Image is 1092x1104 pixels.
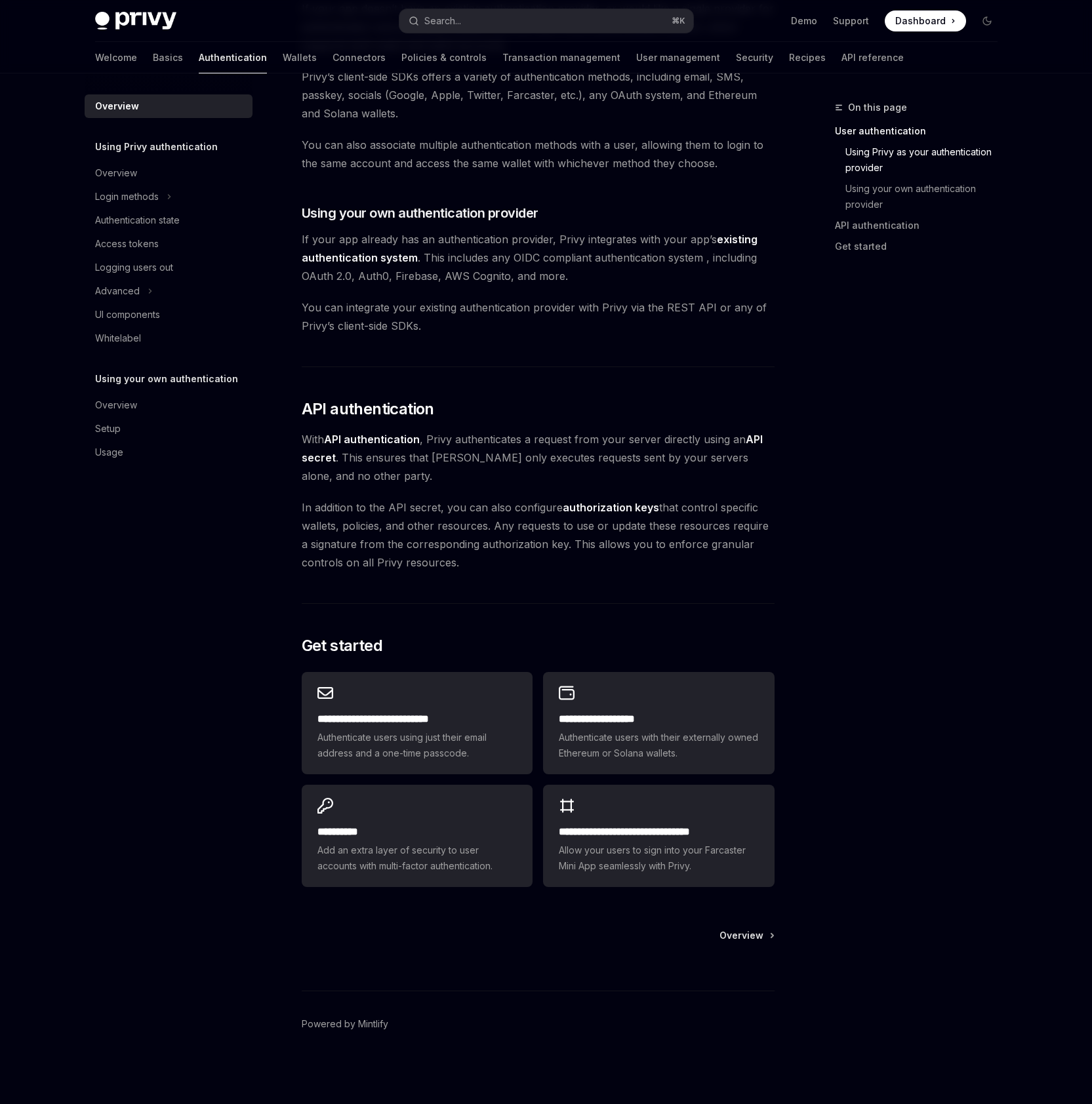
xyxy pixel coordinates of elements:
div: Authentication state [95,212,180,228]
a: Get started [835,236,1008,257]
a: **** **** **** ****Authenticate users with their externally owned Ethereum or Solana wallets. [543,672,774,774]
a: Access tokens [85,232,253,256]
strong: authorization keys [563,501,659,514]
a: Policies & controls [401,42,487,73]
a: API authentication [835,215,1008,236]
a: Overview [85,161,253,185]
h5: Using your own authentication [95,371,238,387]
a: Transaction management [502,42,620,73]
a: Recipes [789,42,826,73]
a: Security [736,42,773,73]
button: Search...⌘K [399,9,693,33]
span: You can integrate your existing authentication provider with Privy via the REST API or any of Pri... [302,298,775,335]
a: Support [833,14,869,28]
a: User authentication [835,121,1008,142]
span: Allow your users to sign into your Farcaster Mini App seamlessly with Privy. [559,842,758,874]
div: Overview [95,397,137,413]
div: Whitelabel [95,330,141,346]
div: Overview [95,98,139,114]
span: Get started [302,635,382,656]
a: **** *****Add an extra layer of security to user accounts with multi-factor authentication. [302,785,533,887]
a: Welcome [95,42,137,73]
a: Setup [85,417,253,441]
a: Overview [85,94,253,118]
a: Demo [791,14,817,28]
span: If your app already has an authentication provider, Privy integrates with your app’s . This inclu... [302,230,775,285]
span: Using your own authentication provider [302,204,538,222]
span: Authenticate users using just their email address and a one-time passcode. [317,730,517,761]
span: ⌘ K [672,16,685,26]
a: Overview [85,393,253,417]
div: Advanced [95,283,140,299]
a: Powered by Mintlify [302,1017,388,1031]
a: Usage [85,441,253,464]
span: API authentication [302,399,434,420]
a: Dashboard [885,10,966,31]
span: On this page [848,100,907,115]
a: Connectors [333,42,386,73]
a: User management [636,42,720,73]
span: Dashboard [895,14,946,28]
div: Usage [95,444,123,460]
span: In addition to the API secret, you can also configure that control specific wallets, policies, an... [302,498,775,572]
div: Overview [95,165,137,181]
img: dark logo [95,12,176,30]
span: Add an extra layer of security to user accounts with multi-factor authentication. [317,842,517,874]
div: Access tokens [95,236,159,252]
span: You can also associate multiple authentication methods with a user, allowing them to login to the... [302,136,775,172]
a: Authentication [199,42,267,73]
strong: API authentication [324,433,420,446]
div: UI components [95,307,160,323]
div: Login methods [95,189,159,205]
a: Whitelabel [85,326,253,350]
span: Privy’s client-side SDKs offers a variety of authentication methods, including email, SMS, passke... [302,68,775,123]
div: Search... [424,13,461,29]
span: Overview [719,929,763,942]
div: Setup [95,421,121,437]
a: Using your own authentication provider [845,178,1008,215]
a: Overview [719,929,773,942]
a: Authentication state [85,208,253,232]
span: Authenticate users with their externally owned Ethereum or Solana wallets. [559,730,758,761]
span: With , Privy authenticates a request from your server directly using an . This ensures that [PERS... [302,430,775,485]
button: Toggle dark mode [977,10,998,31]
a: Using Privy as your authentication provider [845,142,1008,178]
a: Logging users out [85,256,253,279]
a: Basics [153,42,183,73]
h5: Using Privy authentication [95,139,218,155]
div: Logging users out [95,260,173,275]
a: API reference [841,42,904,73]
a: Wallets [283,42,317,73]
a: UI components [85,303,253,326]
